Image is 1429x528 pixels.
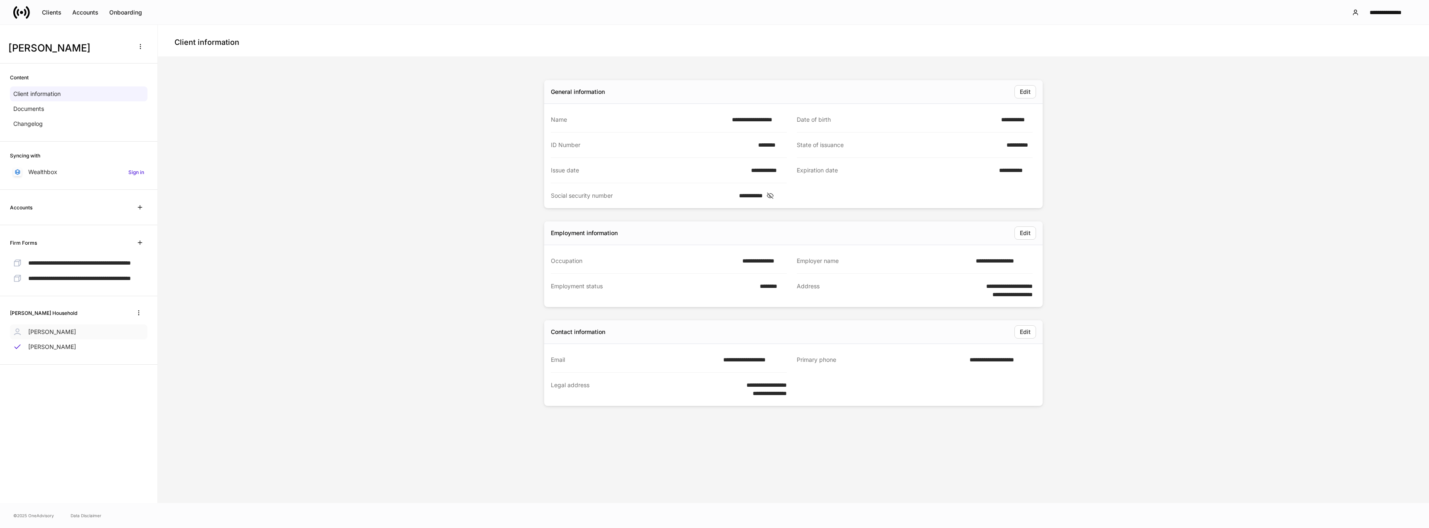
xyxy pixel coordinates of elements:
div: Expiration date [797,166,994,175]
a: Client information [10,86,147,101]
button: Edit [1014,226,1036,240]
div: State of issuance [797,141,1002,149]
a: Documents [10,101,147,116]
div: Onboarding [109,10,142,15]
div: Issue date [551,166,746,174]
a: WealthboxSign in [10,165,147,179]
div: General information [551,88,605,96]
div: Clients [42,10,61,15]
div: Edit [1020,230,1031,236]
span: © 2025 OneAdvisory [13,512,54,519]
a: Data Disclaimer [71,512,101,519]
button: Edit [1014,325,1036,339]
p: [PERSON_NAME] [28,328,76,336]
button: Clients [37,6,67,19]
a: [PERSON_NAME] [10,324,147,339]
h6: Firm Forms [10,239,37,247]
p: Wealthbox [28,168,57,176]
div: Contact information [551,328,605,336]
div: Primary phone [797,356,965,364]
h6: Syncing with [10,152,40,160]
button: Accounts [67,6,104,19]
h6: [PERSON_NAME] Household [10,309,77,317]
p: Documents [13,105,44,113]
h6: Sign in [128,168,144,176]
a: Changelog [10,116,147,131]
div: Employment status [551,282,755,299]
h6: Accounts [10,204,32,211]
div: Legal address [551,381,727,398]
div: Edit [1020,89,1031,95]
div: Employer name [797,257,971,265]
div: Occupation [551,257,737,265]
p: [PERSON_NAME] [28,343,76,351]
button: Edit [1014,85,1036,98]
div: ID Number [551,141,753,149]
h3: [PERSON_NAME] [8,42,128,55]
p: Client information [13,90,61,98]
div: Accounts [72,10,98,15]
div: Address [797,282,964,299]
h6: Content [10,74,29,81]
p: Changelog [13,120,43,128]
div: Name [551,115,727,124]
div: Date of birth [797,115,996,124]
div: Employment information [551,229,618,237]
a: [PERSON_NAME] [10,339,147,354]
div: Edit [1020,329,1031,335]
div: Email [551,356,718,364]
button: Onboarding [104,6,147,19]
h4: Client information [174,37,239,47]
div: Social security number [551,192,734,200]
